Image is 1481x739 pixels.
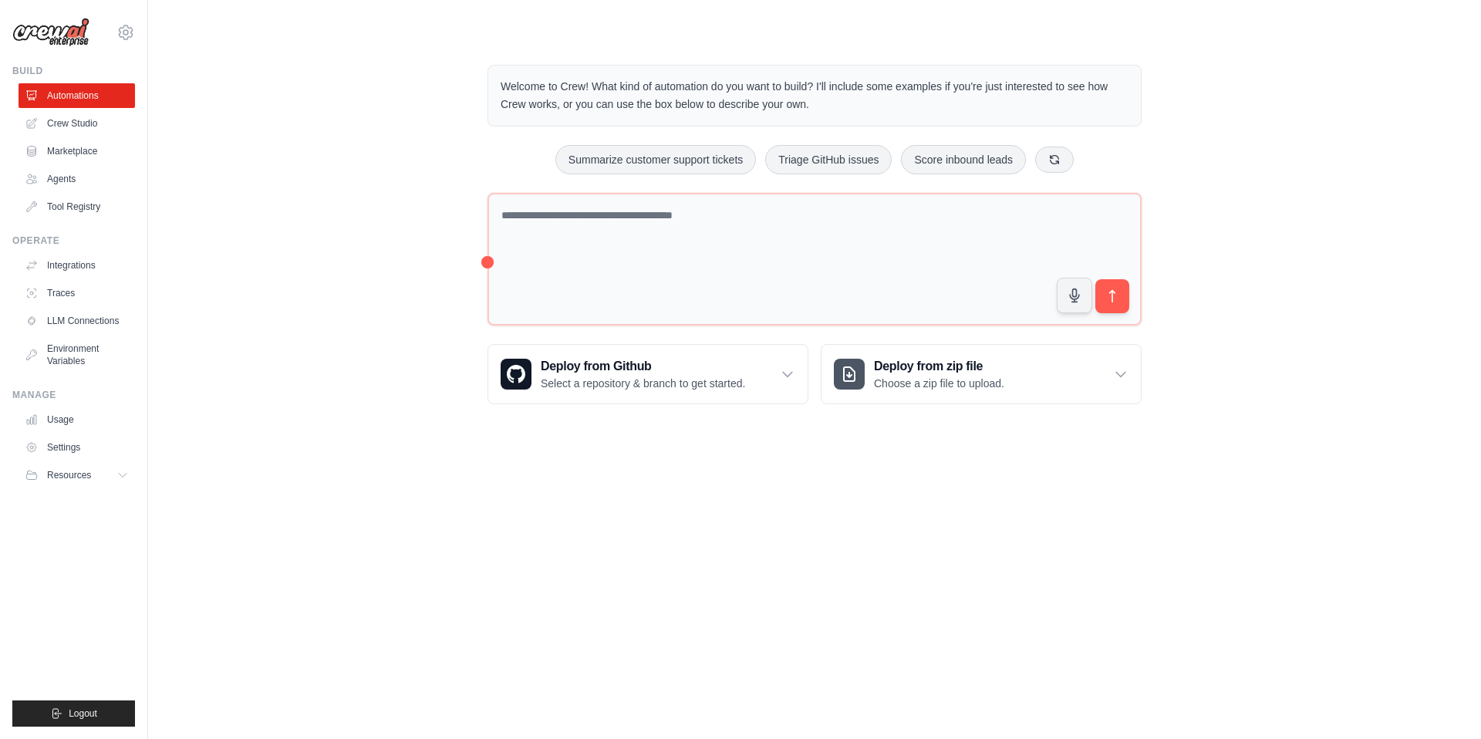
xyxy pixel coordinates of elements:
[47,469,91,481] span: Resources
[874,376,1004,391] p: Choose a zip file to upload.
[901,145,1026,174] button: Score inbound leads
[501,78,1128,113] p: Welcome to Crew! What kind of automation do you want to build? I'll include some examples if you'...
[12,389,135,401] div: Manage
[19,139,135,164] a: Marketplace
[541,376,745,391] p: Select a repository & branch to get started.
[555,145,756,174] button: Summarize customer support tickets
[19,463,135,488] button: Resources
[19,281,135,305] a: Traces
[19,435,135,460] a: Settings
[12,235,135,247] div: Operate
[19,194,135,219] a: Tool Registry
[12,65,135,77] div: Build
[69,707,97,720] span: Logout
[541,357,745,376] h3: Deploy from Github
[19,83,135,108] a: Automations
[19,336,135,373] a: Environment Variables
[874,357,1004,376] h3: Deploy from zip file
[19,407,135,432] a: Usage
[765,145,892,174] button: Triage GitHub issues
[19,309,135,333] a: LLM Connections
[12,700,135,727] button: Logout
[12,18,89,47] img: Logo
[19,253,135,278] a: Integrations
[19,111,135,136] a: Crew Studio
[19,167,135,191] a: Agents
